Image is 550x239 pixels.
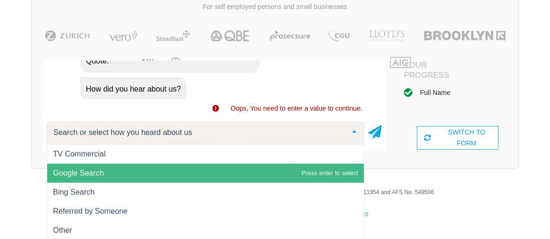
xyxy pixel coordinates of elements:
img: LLOYD's | Public Liability Insurance [364,30,410,42]
img: QBE | Public Liability Insurance [205,30,256,42]
span: TV Commercial [53,150,105,158]
div: Full Name [420,87,451,98]
div: SWITCH TO FORM [417,126,499,150]
span: Referred by Someone [53,207,128,215]
a: Contact [348,211,368,218]
span: Google Search [53,169,104,177]
span: Oops, You need to enter a value to continue. [230,104,362,112]
img: Vero | Public Liability Insurance [105,30,142,42]
h4: Your Progress [404,61,458,80]
p: For self employed persons and small businesses [39,2,511,12]
img: Steadfast | Public Liability Insurance [152,30,194,42]
img: CGU | Public Liability Insurance [325,30,353,42]
img: Zurich | Public Liability Insurance [41,30,94,42]
div: How did you hear about us? [81,78,186,101]
img: Protecsure | Public Liability Insurance [266,30,314,42]
span: Other [53,226,72,234]
span: Bing Search [53,188,94,196]
input: Search or select how you heard about us [51,128,345,137]
img: Brooklyn | Public Liability Insurance [420,30,509,42]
